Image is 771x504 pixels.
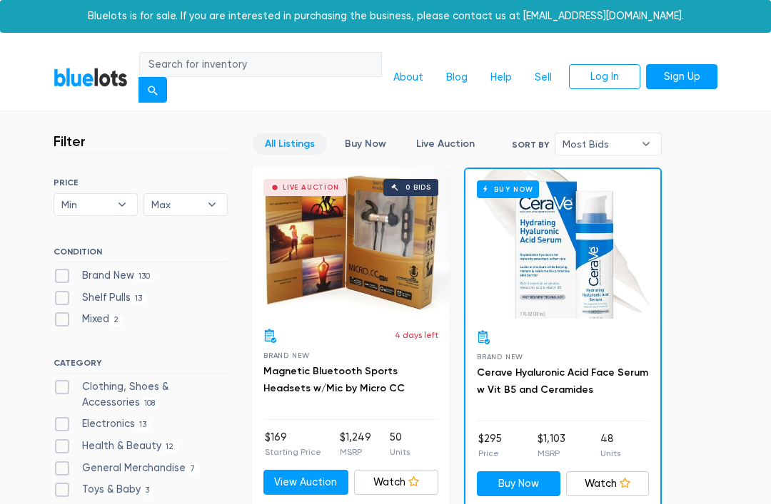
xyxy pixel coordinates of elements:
label: Mixed [54,312,124,327]
span: Most Bids [563,133,634,155]
span: Brand New [477,353,523,361]
p: Starting Price [265,446,321,458]
p: 4 days left [395,329,438,341]
span: Min [61,194,110,215]
h6: CATEGORY [54,358,228,374]
input: Search for inventory [139,52,382,78]
h6: CONDITION [54,247,228,262]
a: Sell [523,64,563,91]
p: MSRP [340,446,371,458]
p: Price [478,447,502,460]
div: Live Auction [283,184,339,191]
span: 7 [186,463,200,475]
a: Live Auction 0 bids [252,168,450,317]
a: About [382,64,435,91]
a: All Listings [253,133,327,155]
li: $169 [265,430,321,458]
h6: Buy Now [477,180,539,198]
a: View Auction [263,470,348,495]
a: Watch [566,471,650,497]
b: ▾ [107,194,137,215]
b: ▾ [631,133,661,155]
label: Brand New [54,268,155,284]
span: 13 [131,293,147,304]
h6: PRICE [54,178,228,187]
li: $1,103 [538,431,565,460]
p: MSRP [538,447,565,460]
a: Sign Up [646,64,717,90]
span: 3 [141,485,154,497]
label: Sort By [512,138,549,151]
p: Units [390,446,410,458]
span: 13 [135,420,151,431]
a: Magnetic Bluetooth Sports Headsets w/Mic by Micro CC [263,365,405,394]
label: Toys & Baby [54,482,154,498]
label: Electronics [54,416,151,432]
a: Blog [435,64,479,91]
span: 130 [134,271,155,282]
h3: Filter [54,133,86,150]
span: 108 [140,398,160,409]
label: Health & Beauty [54,438,178,454]
li: $1,249 [340,430,371,458]
label: Clothing, Shoes & Accessories [54,379,228,410]
a: Buy Now [465,169,660,319]
a: Buy Now [477,471,560,497]
span: Max [151,194,200,215]
li: $295 [478,431,502,460]
div: 0 bids [405,184,431,191]
li: 50 [390,430,410,458]
span: Brand New [263,351,310,359]
span: 2 [109,315,124,326]
a: Help [479,64,523,91]
label: General Merchandise [54,461,200,476]
a: Cerave Hyaluronic Acid Face Serum w Vit B5 and Ceramides [477,366,648,396]
a: Live Auction [404,133,487,155]
a: Log In [569,64,640,90]
a: BlueLots [54,67,128,88]
b: ▾ [197,194,227,215]
a: Buy Now [333,133,398,155]
span: 12 [161,441,178,453]
label: Shelf Pulls [54,290,147,306]
p: Units [600,447,620,460]
a: Watch [354,470,439,495]
li: 48 [600,431,620,460]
